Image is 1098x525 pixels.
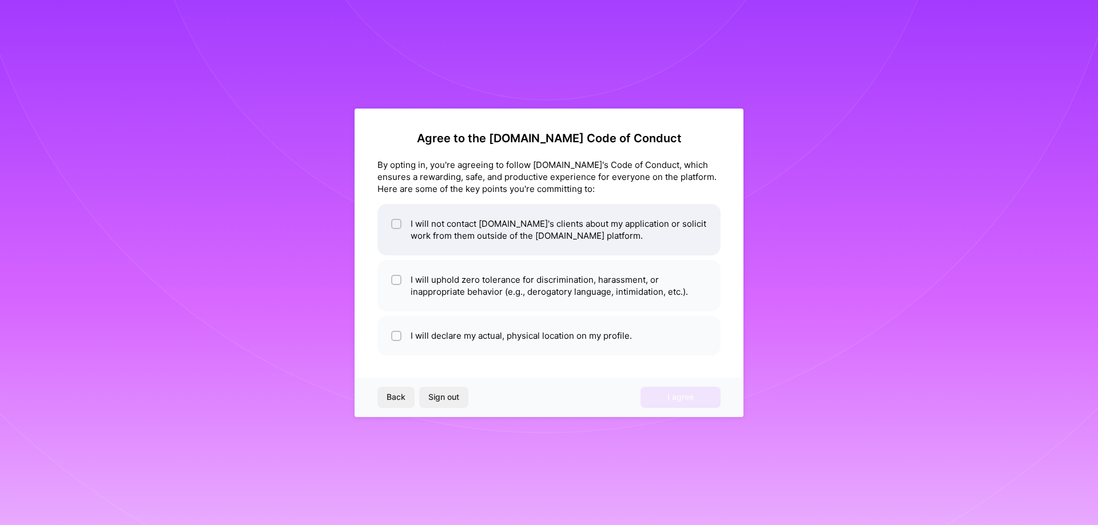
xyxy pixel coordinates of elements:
[377,387,415,407] button: Back
[377,204,721,255] li: I will not contact [DOMAIN_NAME]'s clients about my application or solicit work from them outside...
[377,131,721,145] h2: Agree to the [DOMAIN_NAME] Code of Conduct
[419,387,468,407] button: Sign out
[377,316,721,355] li: I will declare my actual, physical location on my profile.
[377,159,721,195] div: By opting in, you're agreeing to follow [DOMAIN_NAME]'s Code of Conduct, which ensures a rewardin...
[428,391,459,403] span: Sign out
[377,260,721,311] li: I will uphold zero tolerance for discrimination, harassment, or inappropriate behavior (e.g., der...
[387,391,405,403] span: Back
